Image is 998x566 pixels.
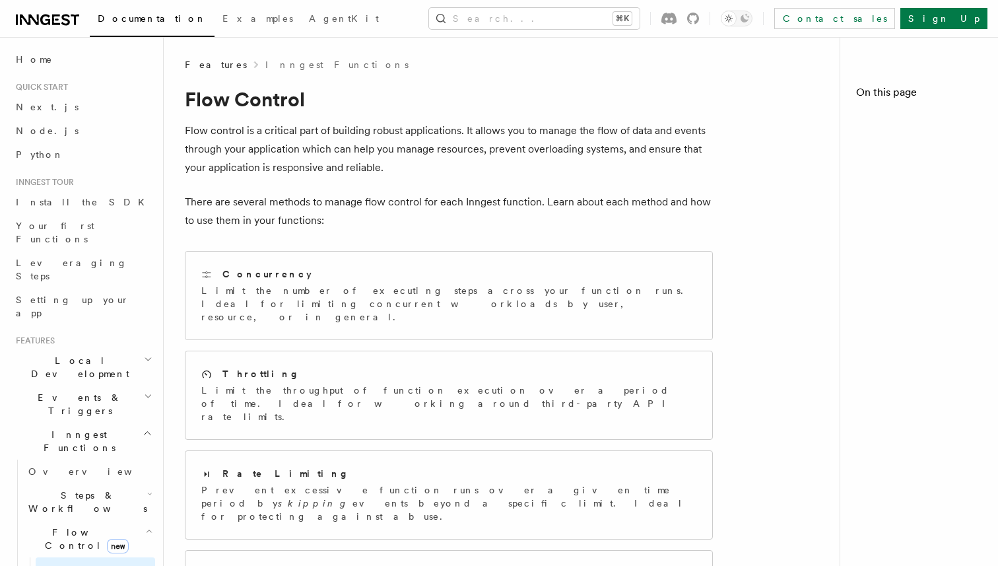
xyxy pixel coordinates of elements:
[23,520,155,557] button: Flow Controlnew
[16,221,94,244] span: Your first Functions
[23,489,147,515] span: Steps & Workflows
[222,467,349,480] h2: Rate Limiting
[11,336,55,346] span: Features
[201,384,696,423] p: Limit the throughput of function execution over a period of time. Ideal for working around third-...
[11,428,143,454] span: Inngest Functions
[900,8,987,29] a: Sign Up
[11,119,155,143] a: Node.js
[11,288,155,325] a: Setting up your app
[16,295,129,318] span: Setting up your app
[11,143,155,166] a: Python
[774,8,895,29] a: Contact sales
[11,251,155,288] a: Leveraging Steps
[222,367,300,380] h2: Throttling
[23,483,155,520] button: Steps & Workflows
[11,95,155,119] a: Next.js
[301,4,387,36] a: AgentKit
[721,11,752,26] button: Toggle dark mode
[309,13,379,24] span: AgentKit
[185,58,247,71] span: Features
[185,193,713,230] p: There are several methods to manage flow control for each Inngest function. Learn about each meth...
[185,87,713,111] h1: Flow Control
[16,197,152,207] span: Install the SDK
[11,214,155,251] a: Your first Functions
[278,498,352,509] em: skipping
[11,423,155,460] button: Inngest Functions
[11,391,144,417] span: Events & Triggers
[856,85,982,106] h4: On this page
[16,258,127,281] span: Leveraging Steps
[11,354,144,380] span: Local Development
[185,351,713,440] a: ThrottlingLimit the throughput of function execution over a period of time. Ideal for working aro...
[185,122,713,177] p: Flow control is a critical part of building robust applications. It allows you to manage the flow...
[11,177,74,188] span: Inngest tour
[23,526,145,552] span: Flow Control
[185,450,713,540] a: Rate LimitingPrevent excessive function runs over a given time period byskippingevents beyond a s...
[222,13,293,24] span: Examples
[16,149,64,160] span: Python
[265,58,409,71] a: Inngest Functions
[215,4,301,36] a: Examples
[23,460,155,483] a: Overview
[11,82,68,92] span: Quick start
[429,8,640,29] button: Search...⌘K
[201,284,696,324] p: Limit the number of executing steps across your function runs. Ideal for limiting concurrent work...
[11,48,155,71] a: Home
[613,12,632,25] kbd: ⌘K
[90,4,215,37] a: Documentation
[98,13,207,24] span: Documentation
[16,102,79,112] span: Next.js
[11,349,155,386] button: Local Development
[185,251,713,340] a: ConcurrencyLimit the number of executing steps across your function runs. Ideal for limiting conc...
[16,53,53,66] span: Home
[16,125,79,136] span: Node.js
[28,466,164,477] span: Overview
[11,386,155,423] button: Events & Triggers
[11,190,155,214] a: Install the SDK
[107,539,129,553] span: new
[222,267,312,281] h2: Concurrency
[201,483,696,523] p: Prevent excessive function runs over a given time period by events beyond a specific limit. Ideal...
